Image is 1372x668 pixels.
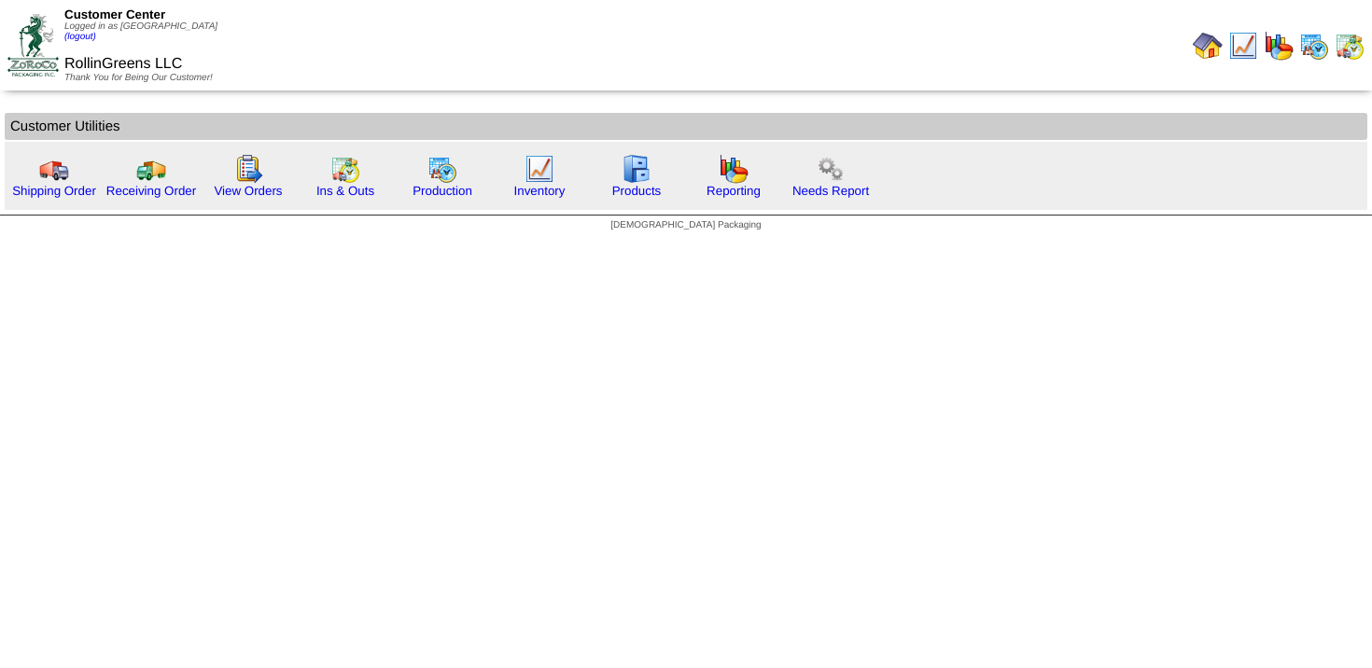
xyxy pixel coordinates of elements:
[106,184,196,198] a: Receiving Order
[5,113,1367,140] td: Customer Utilities
[525,154,554,184] img: line_graph.gif
[514,184,566,198] a: Inventory
[427,154,457,184] img: calendarprod.gif
[719,154,749,184] img: graph.gif
[792,184,869,198] a: Needs Report
[64,73,213,83] span: Thank You for Being Our Customer!
[816,154,846,184] img: workflow.png
[7,14,59,77] img: ZoRoCo_Logo(Green%26Foil)%20jpg.webp
[610,220,761,230] span: [DEMOGRAPHIC_DATA] Packaging
[64,21,217,42] span: Logged in as [GEOGRAPHIC_DATA]
[622,154,651,184] img: cabinet.gif
[39,154,69,184] img: truck.gif
[1228,31,1258,61] img: line_graph.gif
[707,184,761,198] a: Reporting
[1335,31,1365,61] img: calendarinout.gif
[1299,31,1329,61] img: calendarprod.gif
[64,56,182,72] span: RollinGreens LLC
[612,184,662,198] a: Products
[413,184,472,198] a: Production
[214,184,282,198] a: View Orders
[316,184,374,198] a: Ins & Outs
[1264,31,1294,61] img: graph.gif
[64,32,96,42] a: (logout)
[1193,31,1223,61] img: home.gif
[233,154,263,184] img: workorder.gif
[330,154,360,184] img: calendarinout.gif
[136,154,166,184] img: truck2.gif
[64,7,165,21] span: Customer Center
[12,184,96,198] a: Shipping Order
